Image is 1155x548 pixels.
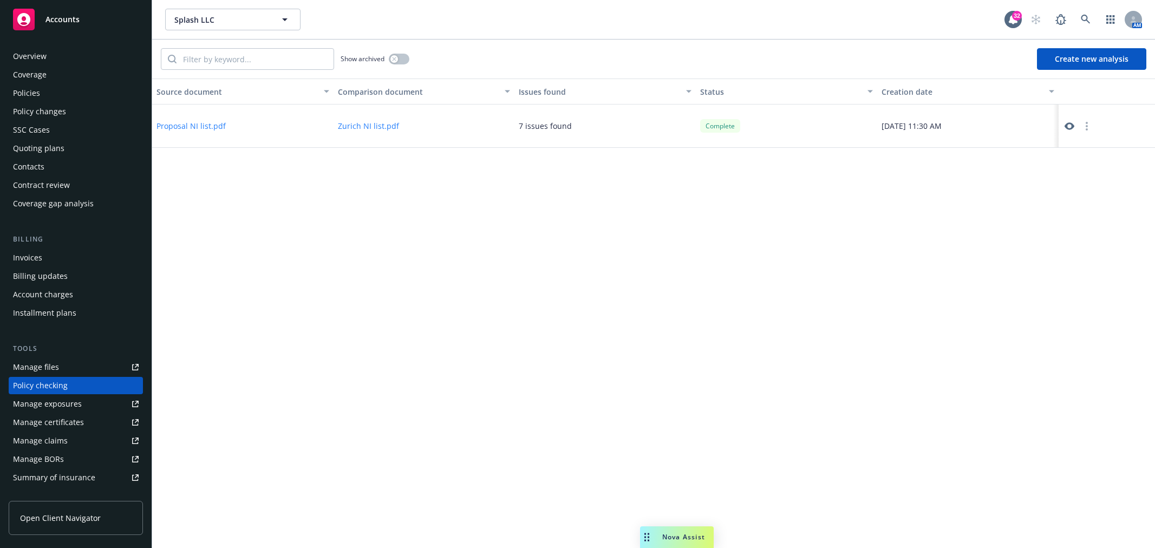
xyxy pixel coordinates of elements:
button: Splash LLC [165,9,301,30]
a: Search [1075,9,1097,30]
span: Splash LLC [174,14,268,25]
div: Source document [156,86,317,97]
div: Policies [13,84,40,102]
button: Comparison document [334,79,515,105]
a: Overview [9,48,143,65]
a: Manage files [9,358,143,376]
input: Filter by keyword... [177,49,334,69]
span: Accounts [45,15,80,24]
div: SSC Cases [13,121,50,139]
div: Manage claims [13,432,68,449]
a: Billing updates [9,268,143,285]
a: Switch app [1100,9,1121,30]
div: Status [700,86,861,97]
a: Accounts [9,4,143,35]
button: Status [696,79,877,105]
a: Coverage [9,66,143,83]
a: Coverage gap analysis [9,195,143,212]
div: Manage certificates [13,414,84,431]
a: Manage claims [9,432,143,449]
div: Manage files [13,358,59,376]
div: 32 [1012,11,1022,21]
div: 7 issues found [519,120,572,132]
a: Policies [9,84,143,102]
button: Zurich NI list.pdf [338,120,399,132]
div: Billing updates [13,268,68,285]
a: Manage BORs [9,451,143,468]
a: Invoices [9,249,143,266]
a: SSC Cases [9,121,143,139]
div: Tools [9,343,143,354]
a: Account charges [9,286,143,303]
div: Drag to move [640,526,654,548]
div: Contacts [13,158,44,175]
button: Proposal NI list.pdf [156,120,226,132]
a: Installment plans [9,304,143,322]
button: Creation date [877,79,1059,105]
a: Summary of insurance [9,469,143,486]
a: Manage certificates [9,414,143,431]
div: Coverage [13,66,47,83]
button: Nova Assist [640,526,714,548]
a: Policy checking [9,377,143,394]
div: Coverage gap analysis [13,195,94,212]
div: Quoting plans [13,140,64,157]
span: Nova Assist [662,532,705,542]
div: Policy changes [13,103,66,120]
div: Manage BORs [13,451,64,468]
a: Contacts [9,158,143,175]
div: Complete [700,119,740,133]
div: Creation date [882,86,1042,97]
a: Policy changes [9,103,143,120]
a: Contract review [9,177,143,194]
button: Create new analysis [1037,48,1146,70]
div: Installment plans [13,304,76,322]
button: Source document [152,79,334,105]
div: [DATE] 11:30 AM [877,105,1059,148]
span: Open Client Navigator [20,512,101,524]
div: Summary of insurance [13,469,95,486]
div: Policy checking [13,377,68,394]
div: Manage exposures [13,395,82,413]
span: Show archived [341,54,384,63]
a: Manage exposures [9,395,143,413]
svg: Search [168,55,177,63]
a: Start snowing [1025,9,1047,30]
a: Report a Bug [1050,9,1072,30]
div: Comparison document [338,86,499,97]
div: Issues found [519,86,680,97]
div: Billing [9,234,143,245]
div: Invoices [13,249,42,266]
div: Contract review [13,177,70,194]
div: Account charges [13,286,73,303]
button: Issues found [514,79,696,105]
a: Quoting plans [9,140,143,157]
div: Overview [13,48,47,65]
